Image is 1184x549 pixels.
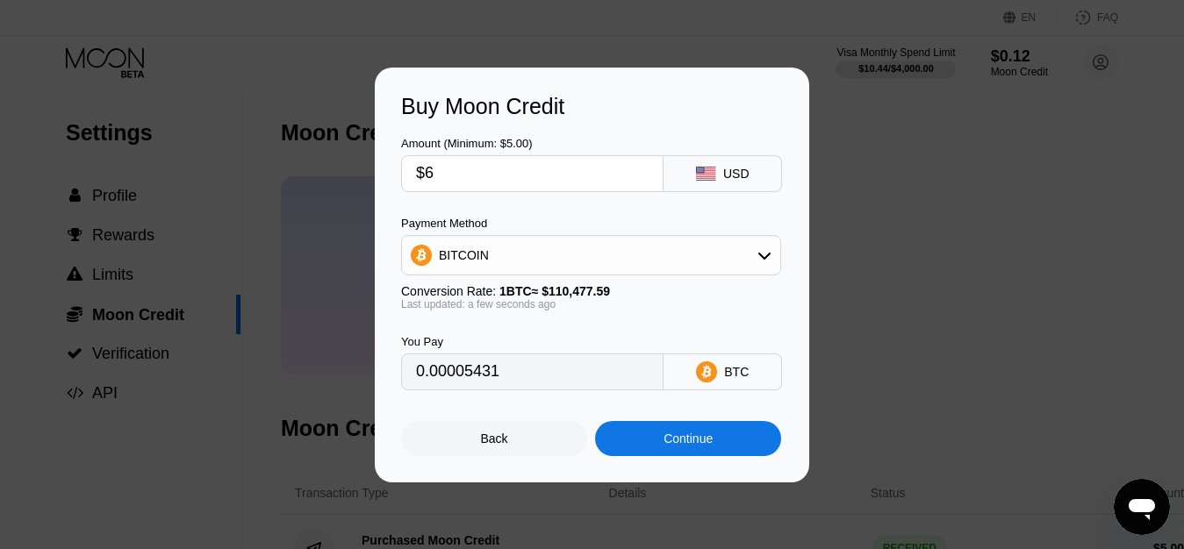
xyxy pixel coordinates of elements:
div: Payment Method [401,217,781,230]
div: Last updated: a few seconds ago [401,298,781,310]
div: Back [481,431,508,446]
div: Continue [664,431,713,446]
input: $0.00 [416,156,649,191]
div: USD [723,167,750,181]
div: You Pay [401,335,664,348]
div: BTC [724,365,749,379]
div: Amount (Minimum: $5.00) [401,137,664,150]
iframe: 启动消息传送窗口的按钮 [1114,479,1170,535]
div: Continue [595,421,781,456]
div: Conversion Rate: [401,284,781,298]
div: Buy Moon Credit [401,94,783,119]
div: BITCOIN [439,248,489,262]
div: Back [401,421,587,456]
div: BITCOIN [402,238,780,273]
span: 1 BTC ≈ $110,477.59 [499,284,610,298]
